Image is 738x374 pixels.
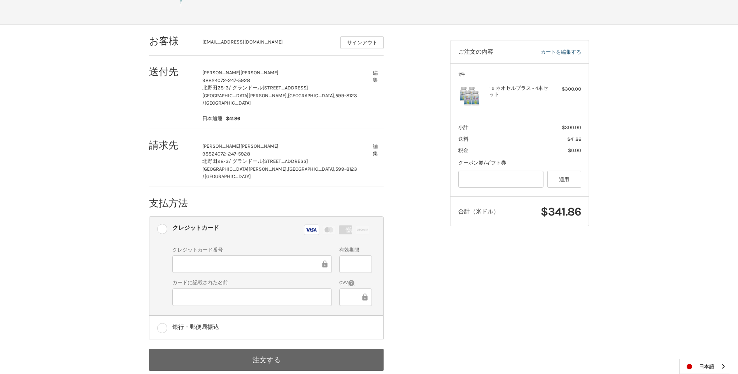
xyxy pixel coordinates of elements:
[366,67,384,86] button: 編集
[202,151,217,157] span: 98824
[567,136,581,142] span: $41.86
[149,197,195,209] h2: 支払方法
[172,279,332,287] label: カードに記載された名前
[178,293,326,302] iframe: セキュア・クレジットカード・フレーム - カード所有者名
[217,151,250,157] span: 072-247-5928
[202,166,288,172] span: [GEOGRAPHIC_DATA][PERSON_NAME],
[458,136,468,142] span: 送料
[217,77,250,83] span: 072-247-5928
[240,70,279,75] span: [PERSON_NAME]
[679,359,730,374] div: Language
[172,321,219,334] div: 銀行・郵便局振込
[288,166,335,172] span: [GEOGRAPHIC_DATA],
[340,36,384,49] button: サインアウト
[172,222,219,234] div: クレジットカード
[202,115,223,122] span: 日本通運
[568,147,581,153] span: $0.00
[562,124,581,130] span: $300.00
[458,124,468,130] span: 小計
[489,85,549,98] h4: 1 x ネオセルプラス - 4本セット
[547,171,581,188] button: 適用
[550,85,581,93] div: $300.00
[202,143,240,149] span: [PERSON_NAME]
[458,208,499,215] span: 合計（米ドル）
[202,158,229,164] span: 北野田28-3
[202,70,240,75] span: [PERSON_NAME]
[149,66,195,78] h2: 送付先
[229,85,308,91] span: / グランドール[STREET_ADDRESS]
[202,77,217,83] span: 98824
[339,246,372,254] label: 有効期限
[288,93,335,98] span: [GEOGRAPHIC_DATA],
[339,279,372,287] label: CVV
[240,143,279,149] span: [PERSON_NAME]
[458,159,581,167] div: クーポン券/ギフト券
[541,204,581,218] span: $341.86
[149,139,195,151] h2: 請求先
[229,158,308,164] span: / グランドール[STREET_ADDRESS]
[458,48,515,56] h3: ご注文の内容
[149,349,384,371] button: 注文する
[202,38,333,49] div: [EMAIL_ADDRESS][DOMAIN_NAME]
[458,171,544,188] input: Gift Certificate or Coupon Code
[172,246,332,254] label: クレジットカード番号
[366,140,384,159] button: 編集
[205,100,251,106] span: [GEOGRAPHIC_DATA]
[223,115,240,122] span: $41.86
[345,293,360,302] iframe: 安全なクレジットカードフレーム - CVV
[679,359,730,374] aside: Language selected: 日本語
[178,260,321,269] iframe: セキュア・クレジットカード・フレーム - クレジットカード番号
[345,260,366,269] iframe: セキュア・クレジットカード・フレーム - 有効期限
[458,71,581,77] h3: 1件
[149,35,195,47] h2: お客様
[515,48,581,56] a: カートを編集する
[458,147,468,153] span: 税金
[202,85,229,91] span: 北野田28-3
[680,359,730,374] a: 日本語
[202,93,288,98] span: [GEOGRAPHIC_DATA][PERSON_NAME],
[205,173,251,179] span: [GEOGRAPHIC_DATA]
